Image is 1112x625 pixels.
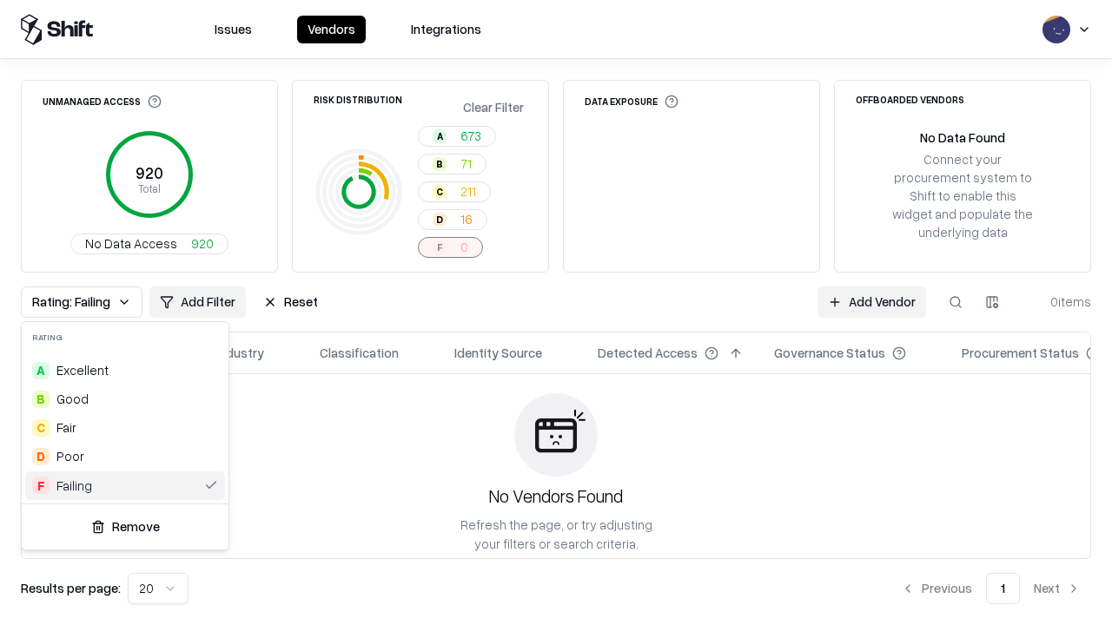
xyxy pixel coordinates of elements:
div: Failing [56,477,92,495]
div: B [32,391,50,408]
div: F [32,477,50,494]
span: Excellent [56,361,109,379]
button: Remove [29,511,222,543]
div: C [32,419,50,437]
div: A [32,362,50,379]
div: D [32,448,50,465]
div: Poor [56,447,84,465]
span: Good [56,390,89,408]
div: Rating [22,322,228,352]
span: Fair [56,418,76,437]
div: Suggestions [22,352,228,503]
